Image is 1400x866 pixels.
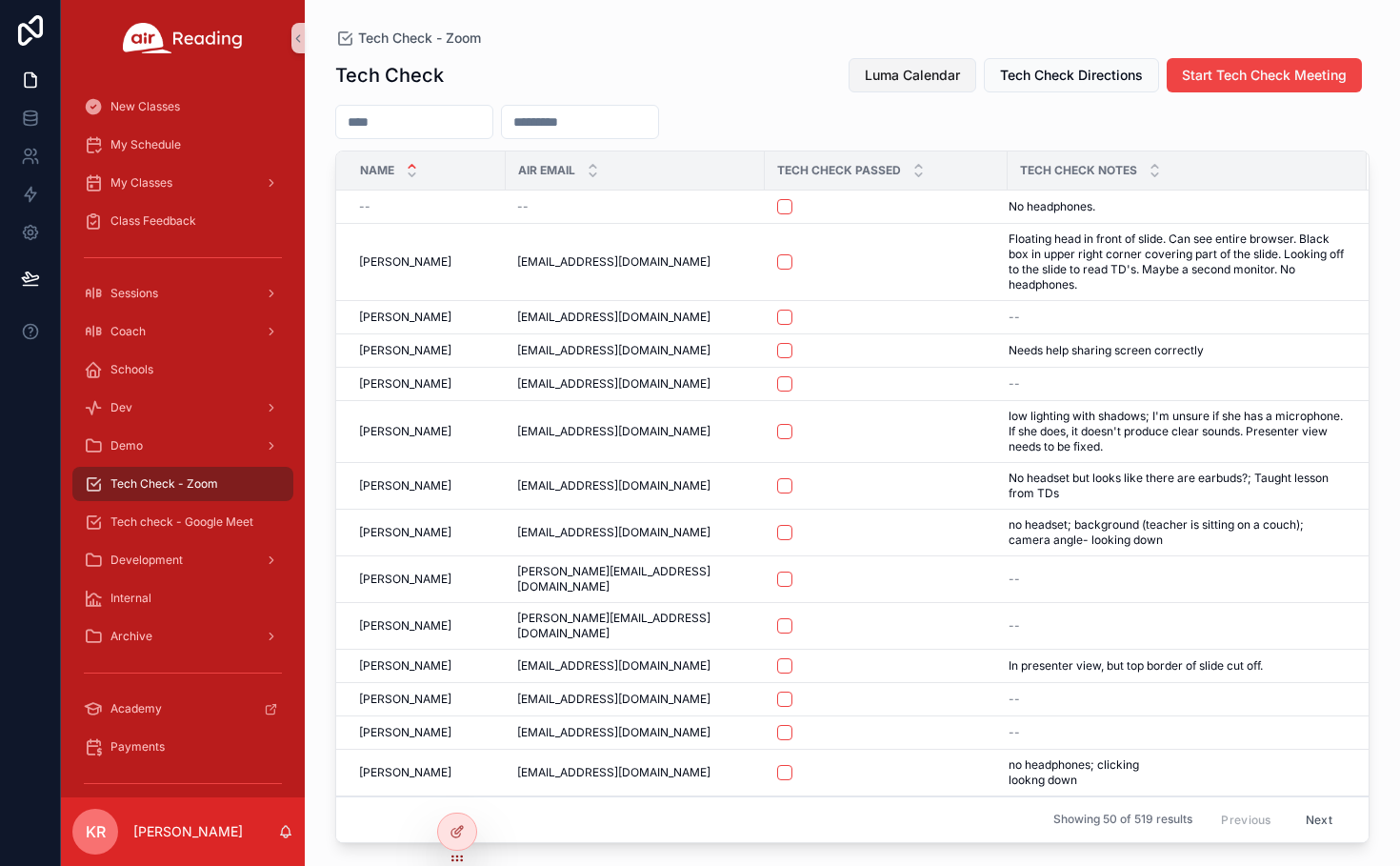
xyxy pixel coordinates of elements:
span: [PERSON_NAME] [359,618,451,634]
a: [PERSON_NAME] [359,478,494,493]
a: [EMAIL_ADDRESS][DOMAIN_NAME] [517,424,753,439]
a: [PERSON_NAME] [359,424,494,439]
a: Sessions [72,276,293,311]
a: [EMAIL_ADDRESS][DOMAIN_NAME] [517,525,753,540]
a: [EMAIL_ADDRESS][DOMAIN_NAME] [517,478,753,493]
span: -- [359,199,370,214]
a: Tech check - Google Meet [72,505,293,539]
a: In presenter view, but top border of slide cut off. [1009,658,1344,674]
a: [PERSON_NAME][EMAIL_ADDRESS][DOMAIN_NAME] [517,564,753,594]
span: [EMAIL_ADDRESS][DOMAIN_NAME] [517,525,710,540]
a: Floating head in front of slide. Can see entire browser. Black box in upper right corner covering... [1009,232,1344,292]
span: -- [1009,376,1020,392]
a: Development [72,543,293,577]
span: [PERSON_NAME] [359,572,451,587]
a: -- [1009,725,1344,740]
span: Internal [110,591,151,606]
span: -- [1009,692,1020,707]
span: [EMAIL_ADDRESS][DOMAIN_NAME] [517,765,710,780]
a: [EMAIL_ADDRESS][DOMAIN_NAME] [517,725,753,740]
span: [PERSON_NAME] [359,692,451,707]
span: Start Tech Check Meeting [1182,66,1347,85]
a: -- [359,199,494,214]
a: Academy [72,692,293,726]
a: My Classes [72,166,293,200]
span: My Schedule [110,137,181,152]
a: [PERSON_NAME] [359,765,494,780]
button: Tech Check Directions [984,58,1159,92]
span: Archive [110,629,152,644]
span: Schools [110,362,153,377]
a: Tech Check - Zoom [335,29,481,48]
span: [EMAIL_ADDRESS][DOMAIN_NAME] [517,310,710,325]
a: Schools [72,352,293,387]
button: Next [1292,805,1346,835]
span: Demo [110,438,143,453]
span: [PERSON_NAME] [359,478,451,493]
span: Tech Check Passed [777,163,901,178]
a: [EMAIL_ADDRESS][DOMAIN_NAME] [517,658,753,674]
a: [PERSON_NAME] [359,725,494,740]
span: In presenter view, but top border of slide cut off. [1009,658,1263,674]
a: [PERSON_NAME] [359,618,494,634]
a: -- [517,199,753,214]
span: [PERSON_NAME] [359,343,451,358]
span: [PERSON_NAME] [359,725,451,740]
span: KR [86,820,106,843]
a: -- [1009,572,1344,587]
span: Coach [110,324,146,339]
a: No headset but looks like there are earbuds?; Taught lesson from TDs [1009,471,1344,501]
span: Class Feedback [110,213,196,229]
p: [PERSON_NAME] [133,822,243,841]
a: Class Feedback [72,204,293,238]
a: [PERSON_NAME] [359,525,494,540]
span: Luma Calendar [865,66,960,85]
a: Coach [72,314,293,349]
span: no headphones; clicking lookng down [1009,757,1210,788]
a: [PERSON_NAME] [359,343,494,358]
a: [PERSON_NAME] [359,658,494,674]
span: [EMAIL_ADDRESS][DOMAIN_NAME] [517,376,710,392]
span: Tech Check - Zoom [110,476,218,492]
span: No headphones. [1009,199,1095,214]
span: [EMAIL_ADDRESS][DOMAIN_NAME] [517,692,710,707]
span: Dev [110,400,132,415]
a: -- [1009,376,1344,392]
a: [PERSON_NAME][EMAIL_ADDRESS][DOMAIN_NAME] [517,611,753,641]
span: -- [517,199,529,214]
span: [EMAIL_ADDRESS][DOMAIN_NAME] [517,658,710,674]
a: -- [1009,692,1344,707]
span: [PERSON_NAME] [359,525,451,540]
span: low lighting with shadows; I'm unsure if she has a microphone. If she does, it doesn't produce cl... [1009,409,1344,454]
a: New Classes [72,90,293,124]
span: [PERSON_NAME] [359,310,451,325]
a: no headphones; clicking lookng down [1009,757,1344,788]
a: no headset; background (teacher is sitting on a couch); camera angle- looking down [1009,517,1344,548]
span: Payments [110,739,165,755]
h1: Tech Check [335,62,444,89]
a: -- [1009,618,1344,634]
span: Air Email [518,163,575,178]
a: Demo [72,429,293,463]
div: scrollable content [61,76,305,797]
span: -- [1009,572,1020,587]
span: [EMAIL_ADDRESS][DOMAIN_NAME] [517,424,710,439]
span: [PERSON_NAME] [359,424,451,439]
span: [PERSON_NAME] [359,254,451,270]
span: [EMAIL_ADDRESS][DOMAIN_NAME] [517,725,710,740]
span: [PERSON_NAME] [359,765,451,780]
a: [EMAIL_ADDRESS][DOMAIN_NAME] [517,310,753,325]
span: Sessions [110,286,158,301]
span: [PERSON_NAME] [359,376,451,392]
a: Payments [72,730,293,764]
span: My Classes [110,175,172,191]
a: [PERSON_NAME] [359,692,494,707]
span: Name [360,163,394,178]
span: Tech Check Notes [1020,163,1137,178]
button: Start Tech Check Meeting [1167,58,1362,92]
span: [EMAIL_ADDRESS][DOMAIN_NAME] [517,478,710,493]
span: Academy [110,701,162,716]
a: [EMAIL_ADDRESS][DOMAIN_NAME] [517,343,753,358]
